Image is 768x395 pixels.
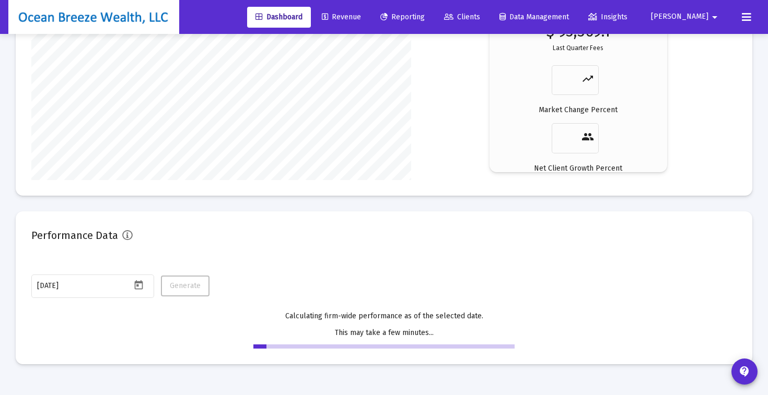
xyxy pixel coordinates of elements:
span: Insights [588,13,627,21]
span: Reporting [380,13,425,21]
span: [PERSON_NAME] [651,13,708,21]
button: [PERSON_NAME] [638,6,734,27]
a: Reporting [372,7,433,28]
mat-icon: arrow_drop_down [708,7,721,28]
input: Select a Date [37,282,131,290]
a: Clients [436,7,488,28]
a: Insights [580,7,636,28]
mat-icon: contact_support [738,365,751,378]
a: Revenue [313,7,369,28]
button: Generate [161,276,210,296]
p: Last Quarter Fees [553,43,603,53]
span: Generate [170,281,201,290]
span: Revenue [322,13,361,21]
img: Dashboard [16,7,171,28]
p: $ 93,369.1 [546,26,610,37]
span: Data Management [499,13,569,21]
h2: Performance Data [31,227,118,244]
a: Data Management [491,7,577,28]
p: Net Client Growth Percent [534,163,622,174]
mat-icon: people [581,130,594,143]
button: Open calendar [131,278,146,293]
p: Calculating firm-wide performance as of the selected date. [253,311,515,321]
span: Dashboard [255,13,302,21]
p: Market Change Percent [539,105,618,115]
span: Clients [444,13,480,21]
mat-icon: trending_up [581,73,594,85]
a: Dashboard [247,7,311,28]
p: This may take a few minutes... [253,328,515,338]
